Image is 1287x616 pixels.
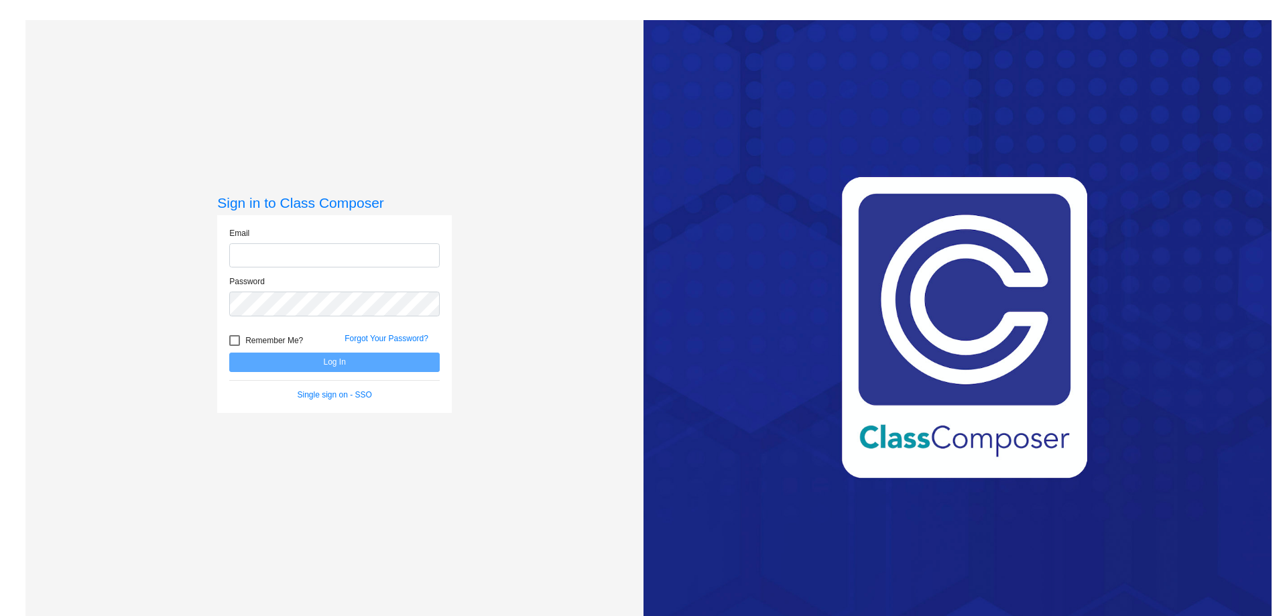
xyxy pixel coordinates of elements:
[229,227,249,239] label: Email
[245,332,303,349] span: Remember Me?
[229,275,265,288] label: Password
[345,334,428,343] a: Forgot Your Password?
[298,390,372,399] a: Single sign on - SSO
[229,353,440,372] button: Log In
[217,194,452,211] h3: Sign in to Class Composer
